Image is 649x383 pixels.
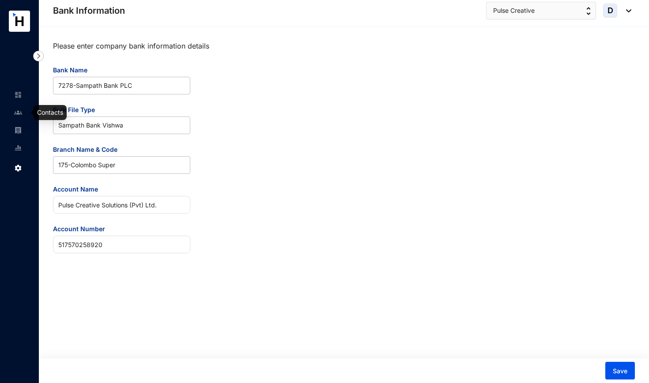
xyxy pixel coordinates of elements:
[7,104,28,121] li: Contacts
[58,77,185,94] span: 7278 - Sampath Bank PLC
[493,6,535,15] span: Pulse Creative
[14,109,22,116] img: people-unselected.118708e94b43a90eceab.svg
[607,7,613,15] span: D
[7,86,28,104] li: Home
[53,105,101,115] label: Bulk File Type
[14,144,22,152] img: report-unselected.e6a6b4230fc7da01f883.svg
[53,224,111,234] label: Account Number
[605,362,635,379] button: Save
[53,196,190,214] input: Account Name
[53,184,104,194] label: Account Name
[586,7,591,15] img: up-down-arrow.74152d26bf9780fbf563ca9c90304185.svg
[7,121,28,139] li: Payroll
[53,65,94,75] label: Bank Name
[14,91,22,99] img: home-unselected.a29eae3204392db15eaf.svg
[486,2,596,19] button: Pulse Creative
[58,117,185,134] span: Sampath Bank Vishwa
[14,126,22,134] img: payroll-unselected.b590312f920e76f0c668.svg
[53,236,190,253] input: Account Number
[613,367,627,375] span: Save
[53,37,635,51] p: Please enter company bank information details
[53,4,125,17] p: Bank Information
[622,9,631,12] img: dropdown-black.8e83cc76930a90b1a4fdb6d089b7bf3a.svg
[58,157,185,173] span: 175 - Colombo Super
[7,139,28,157] li: Reports
[33,51,44,61] img: nav-icon-right.af6afadce00d159da59955279c43614e.svg
[14,164,22,172] img: settings.f4f5bcbb8b4eaa341756.svg
[53,145,124,154] label: Branch Name & Code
